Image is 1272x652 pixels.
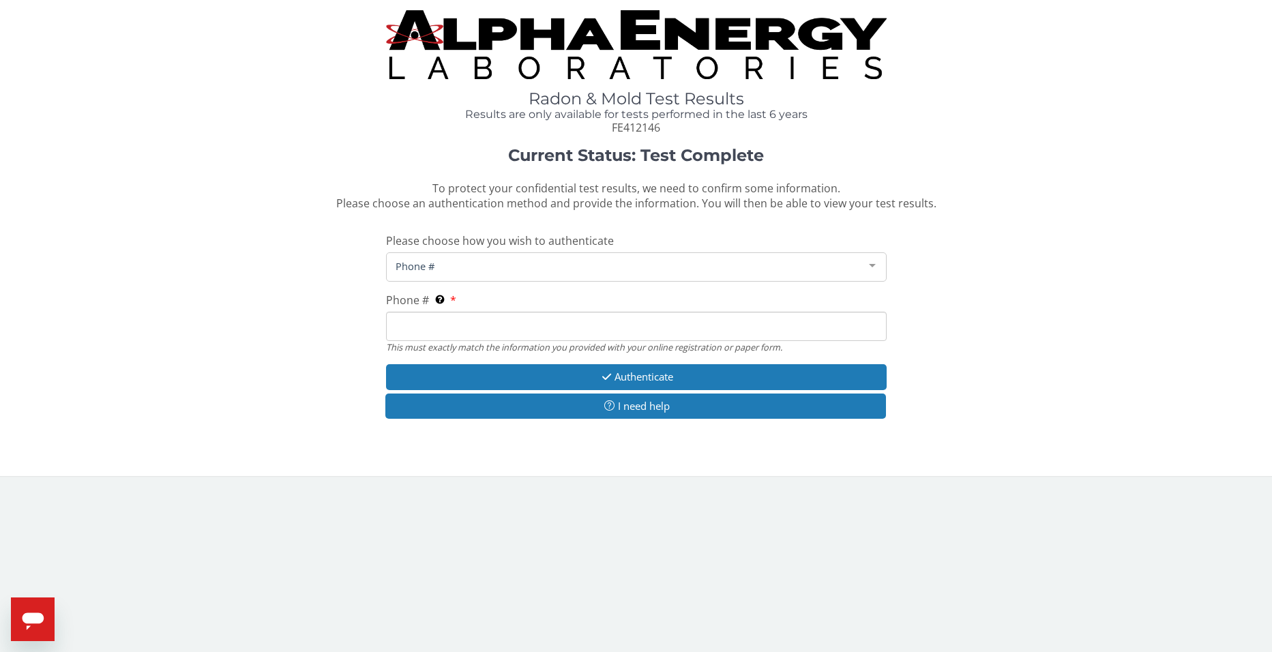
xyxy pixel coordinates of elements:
strong: Current Status: Test Complete [508,145,764,165]
h4: Results are only available for tests performed in the last 6 years [386,108,887,121]
span: FE412146 [612,120,660,135]
span: To protect your confidential test results, we need to confirm some information. Please choose an ... [336,181,936,211]
iframe: Button to launch messaging window [11,597,55,641]
img: TightCrop.jpg [386,10,887,79]
button: Authenticate [386,364,887,389]
button: I need help [385,394,886,419]
h1: Radon & Mold Test Results [386,90,887,108]
span: Phone # [386,293,429,308]
div: This must exactly match the information you provided with your online registration or paper form. [386,341,887,353]
span: Please choose how you wish to authenticate [386,233,614,248]
span: Phone # [392,258,859,273]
